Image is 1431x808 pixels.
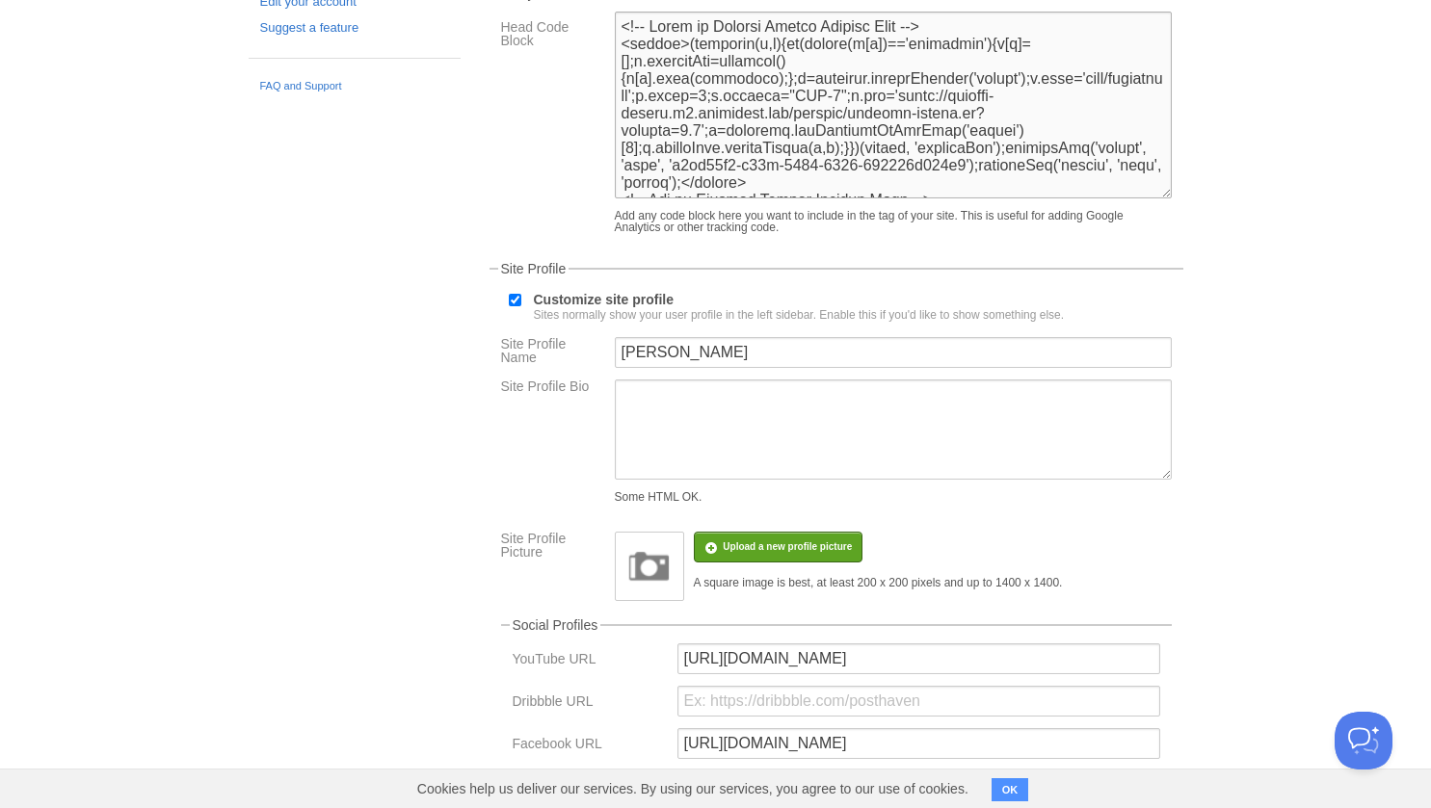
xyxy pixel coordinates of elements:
[534,309,1065,321] div: Sites normally show your user profile in the left sidebar. Enable this if you'd like to show some...
[501,337,603,369] label: Site Profile Name
[54,31,94,46] div: v 4.0.25
[501,20,603,52] label: Head Code Block
[216,114,318,126] div: Keywords by Traffic
[501,379,603,398] label: Site Profile Bio
[694,577,1063,588] div: A square image is best, at least 200 x 200 pixels and up to 1400 x 1400.
[260,78,449,95] a: FAQ and Support
[615,210,1172,233] div: Add any code block here you want to include in the tag of your site. This is useful for adding Go...
[513,737,666,755] label: Facebook URL
[513,694,666,713] label: Dribbble URL
[260,18,449,39] a: Suggest a feature
[398,769,988,808] span: Cookies help us deliver our services. By using our services, you agree to our use of cookies.
[50,50,212,65] div: Domain: [DOMAIN_NAME]
[677,686,1160,717] input: Ex: https://dribbble.com/posthaven
[677,728,1160,759] input: Ex: https://facebook.com/posthaven
[501,532,603,563] label: Site Profile Picture
[513,652,666,670] label: YouTube URL
[615,12,1172,198] textarea: <!-- Lorem ip Dolorsi Ametco Adipisc Elit --> <seddoe>(temporin(u,l){et(dolore(m[a])=='enimadmin'...
[498,262,570,275] legend: Site Profile
[677,643,1160,674] input: Ex: https://youtube.com/posthaven
[31,50,46,65] img: website_grey.svg
[615,491,1172,503] div: Some HTML OK.
[723,541,852,552] span: Upload a new profile picture
[56,112,71,127] img: tab_domain_overview_orange.svg
[510,618,601,632] legend: Social Profiles
[992,778,1029,801] button: OK
[534,293,1065,321] label: Customize site profile
[31,31,46,46] img: logo_orange.svg
[195,112,210,127] img: tab_keywords_by_traffic_grey.svg
[77,114,172,126] div: Domain Overview
[621,537,678,595] img: image.png
[1335,712,1392,769] iframe: Help Scout Beacon - Open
